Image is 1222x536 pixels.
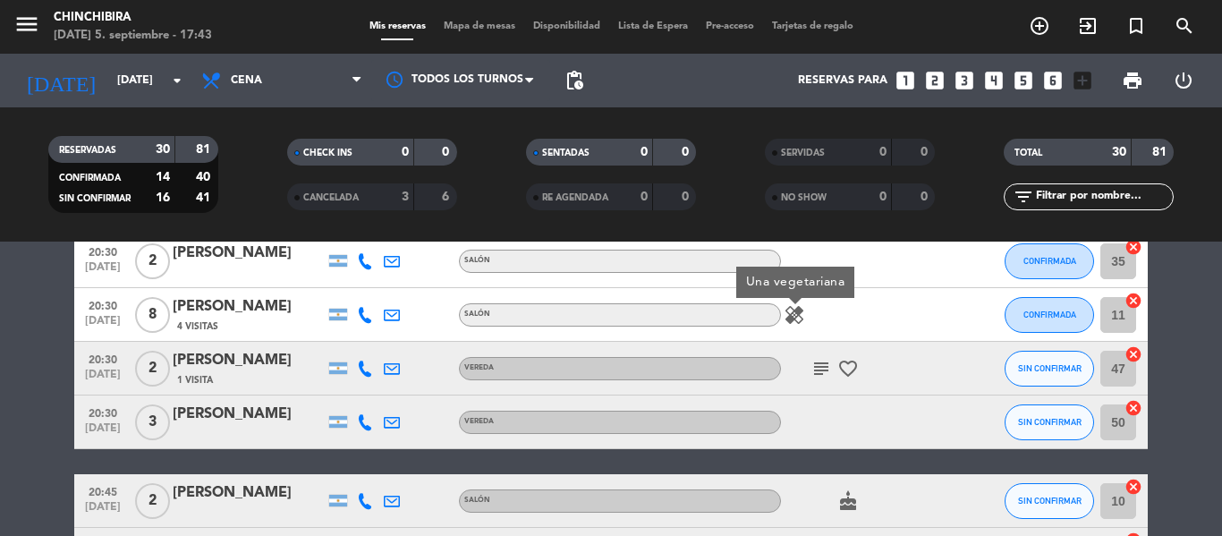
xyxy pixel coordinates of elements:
[921,146,931,158] strong: 0
[13,11,40,44] button: menu
[1013,186,1034,208] i: filter_list
[542,149,590,157] span: SENTADAS
[81,402,125,422] span: 20:30
[173,349,325,372] div: [PERSON_NAME]
[81,315,125,336] span: [DATE]
[1122,70,1143,91] span: print
[402,191,409,203] strong: 3
[837,490,859,512] i: cake
[1158,54,1209,107] div: LOG OUT
[697,21,763,31] span: Pre-acceso
[1152,146,1170,158] strong: 81
[135,404,170,440] span: 3
[781,149,825,157] span: SERVIDAS
[953,69,976,92] i: looks_3
[1005,243,1094,279] button: CONFIRMADA
[1124,292,1142,310] i: cancel
[81,481,125,501] span: 20:45
[135,483,170,519] span: 2
[303,149,352,157] span: CHECK INS
[682,191,692,203] strong: 0
[641,146,648,158] strong: 0
[81,294,125,315] span: 20:30
[464,364,494,371] span: VEREDA
[879,191,887,203] strong: 0
[231,74,262,87] span: Cena
[156,191,170,204] strong: 16
[609,21,697,31] span: Lista de Espera
[1005,351,1094,387] button: SIN CONFIRMAR
[173,295,325,319] div: [PERSON_NAME]
[464,311,490,318] span: SALÓN
[784,304,805,326] i: healing
[1174,15,1195,37] i: search
[1125,15,1147,37] i: turned_in_not
[810,358,832,379] i: subject
[464,497,490,504] span: SALÓN
[173,242,325,265] div: [PERSON_NAME]
[921,191,931,203] strong: 0
[1034,187,1173,207] input: Filtrar por nombre...
[1018,417,1082,427] span: SIN CONFIRMAR
[54,9,212,27] div: Chinchibira
[1014,149,1042,157] span: TOTAL
[442,146,453,158] strong: 0
[1112,146,1126,158] strong: 30
[1018,496,1082,506] span: SIN CONFIRMAR
[1124,478,1142,496] i: cancel
[59,194,131,203] span: SIN CONFIRMAR
[1005,297,1094,333] button: CONFIRMADA
[196,143,214,156] strong: 81
[13,11,40,38] i: menu
[81,261,125,282] span: [DATE]
[13,61,108,100] i: [DATE]
[442,191,453,203] strong: 6
[156,171,170,183] strong: 14
[1124,399,1142,417] i: cancel
[1041,69,1065,92] i: looks_6
[135,243,170,279] span: 2
[196,191,214,204] strong: 41
[1023,256,1076,266] span: CONFIRMADA
[736,267,854,298] div: Una vegetariana
[196,171,214,183] strong: 40
[59,146,116,155] span: RESERVADAS
[59,174,121,183] span: CONFIRMADA
[564,70,585,91] span: pending_actions
[303,193,359,202] span: CANCELADA
[798,74,887,87] span: Reservas para
[81,348,125,369] span: 20:30
[1023,310,1076,319] span: CONFIRMADA
[1124,345,1142,363] i: cancel
[837,358,859,379] i: favorite_border
[173,481,325,505] div: [PERSON_NAME]
[1029,15,1050,37] i: add_circle_outline
[402,146,409,158] strong: 0
[435,21,524,31] span: Mapa de mesas
[1005,483,1094,519] button: SIN CONFIRMAR
[135,297,170,333] span: 8
[464,418,494,425] span: VEREDA
[542,193,608,202] span: RE AGENDADA
[464,257,490,264] span: SALÓN
[177,373,213,387] span: 1 Visita
[1018,363,1082,373] span: SIN CONFIRMAR
[177,319,218,334] span: 4 Visitas
[135,351,170,387] span: 2
[361,21,435,31] span: Mis reservas
[173,403,325,426] div: [PERSON_NAME]
[781,193,827,202] span: NO SHOW
[1173,70,1194,91] i: power_settings_new
[54,27,212,45] div: [DATE] 5. septiembre - 17:43
[81,369,125,389] span: [DATE]
[1124,238,1142,256] i: cancel
[894,69,917,92] i: looks_one
[682,146,692,158] strong: 0
[166,70,188,91] i: arrow_drop_down
[879,146,887,158] strong: 0
[763,21,862,31] span: Tarjetas de regalo
[1077,15,1099,37] i: exit_to_app
[81,241,125,261] span: 20:30
[156,143,170,156] strong: 30
[81,501,125,522] span: [DATE]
